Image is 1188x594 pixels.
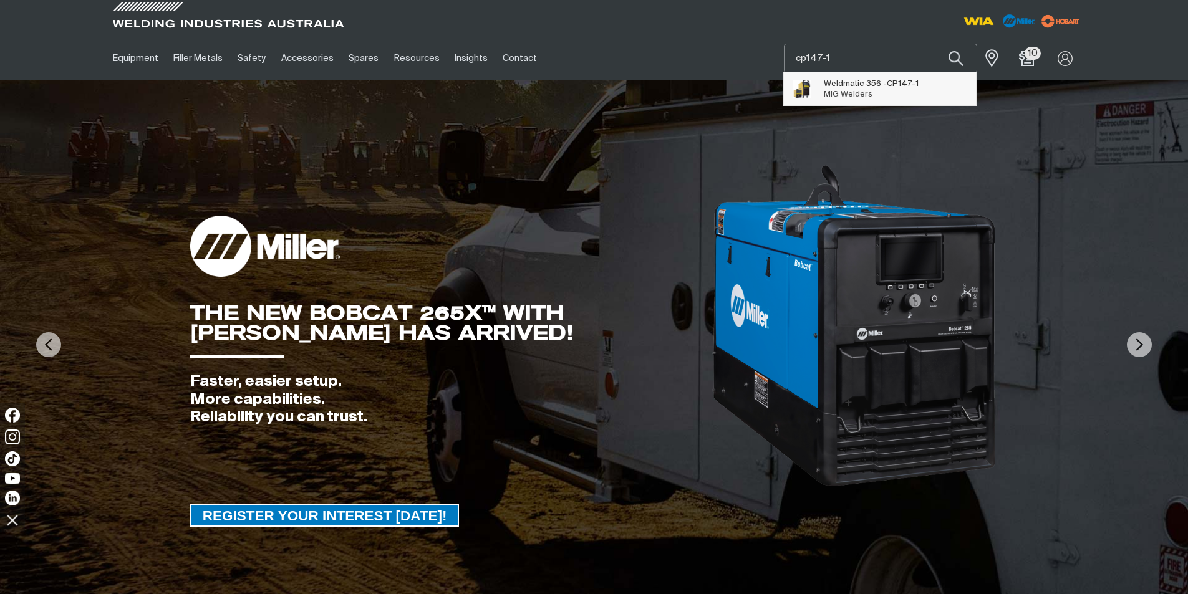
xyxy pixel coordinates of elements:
div: Faster, easier setup. More capabilities. Reliability you can trust. [190,373,711,426]
a: Filler Metals [166,37,230,80]
button: Search products [935,44,977,73]
span: REGISTER YOUR INTEREST [DATE]! [191,504,458,527]
a: Equipment [105,37,166,80]
a: Spares [341,37,386,80]
a: Contact [495,37,544,80]
img: PrevArrow [36,332,61,357]
nav: Main [105,37,839,80]
div: THE NEW BOBCAT 265X™ WITH [PERSON_NAME] HAS ARRIVED! [190,303,711,343]
img: miller [1038,12,1083,31]
img: hide socials [2,509,23,530]
img: TikTok [5,451,20,466]
span: CP147-1 [887,80,919,88]
a: Accessories [274,37,341,80]
input: Product name or item number... [785,44,977,72]
span: MIG Welders [824,90,872,98]
img: LinkedIn [5,491,20,505]
img: YouTube [5,473,20,484]
img: NextArrow [1127,332,1152,357]
img: Facebook [5,408,20,423]
span: Weldmatic 356 - [824,79,919,89]
img: Instagram [5,429,20,444]
ul: Suggestions [784,72,976,105]
a: REGISTER YOUR INTEREST TODAY! [190,504,460,527]
a: Resources [386,37,447,80]
a: Insights [447,37,495,80]
a: Safety [230,37,273,80]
